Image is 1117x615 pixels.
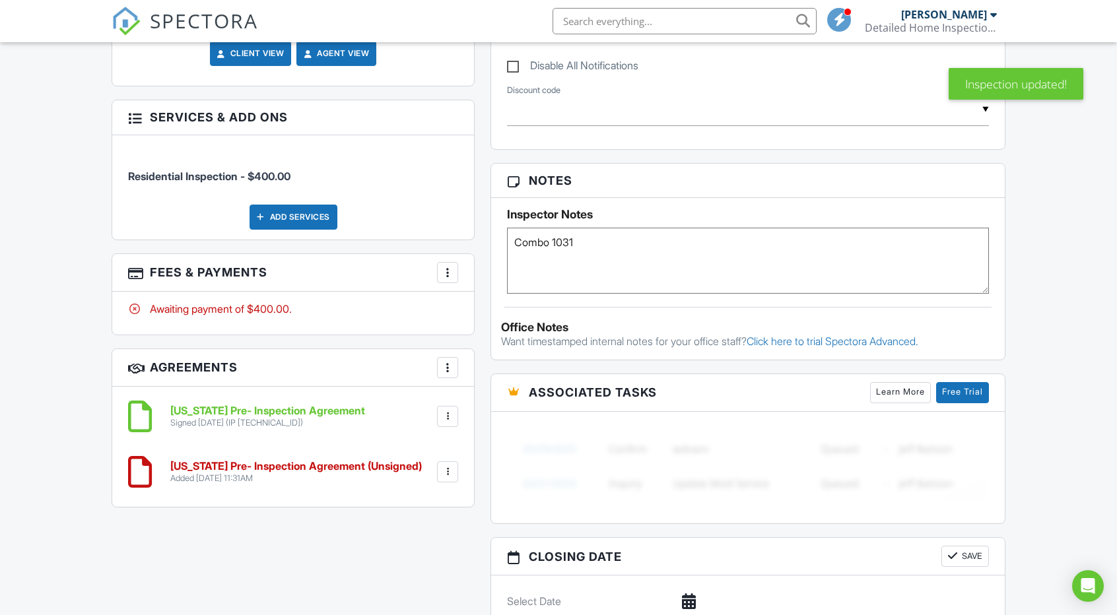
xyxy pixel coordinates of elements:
div: Signed [DATE] (IP [TECHNICAL_ID]) [170,418,365,428]
img: The Best Home Inspection Software - Spectora [112,7,141,36]
a: [US_STATE] Pre- Inspection Agreement (Unsigned) Added [DATE] 11:31AM [170,461,422,484]
h3: Services & Add ons [112,100,474,135]
div: Detailed Home Inspections, LLC [865,21,997,34]
a: Agent View [301,47,369,60]
span: SPECTORA [150,7,258,34]
h5: Inspector Notes [507,208,989,221]
h3: Notes [491,164,1005,198]
a: Click here to trial Spectora Advanced. [747,335,918,348]
a: [US_STATE] Pre- Inspection Agreement Signed [DATE] (IP [TECHNICAL_ID]) [170,405,365,428]
div: Add Services [250,205,337,230]
a: Free Trial [936,382,989,403]
input: Search everything... [553,8,817,34]
a: SPECTORA [112,18,258,46]
a: Client View [215,47,285,60]
a: Learn More [870,382,931,403]
div: Awaiting payment of $400.00. [128,302,458,316]
div: Added [DATE] 11:31AM [170,473,422,484]
div: Inspection updated! [949,68,1083,100]
div: [PERSON_NAME] [901,8,987,21]
span: Residential Inspection - $400.00 [128,170,290,183]
label: Disable All Notifications [507,59,638,76]
textarea: Combo 1031 [507,228,989,294]
h6: [US_STATE] Pre- Inspection Agreement (Unsigned) [170,461,422,472]
span: Associated Tasks [529,383,657,401]
h6: [US_STATE] Pre- Inspection Agreement [170,405,365,417]
div: Office Notes [501,321,995,334]
label: Discount code [507,84,560,96]
p: Want timestamped internal notes for your office staff? [501,334,995,348]
span: Closing date [529,548,622,566]
li: Service: Residential Inspection [128,145,458,194]
h3: Agreements [112,349,474,387]
h3: Fees & Payments [112,254,474,292]
img: blurred-tasks-251b60f19c3f713f9215ee2a18cbf2105fc2d72fcd585247cf5e9ec0c957c1dd.png [507,422,989,511]
button: Save [941,546,989,567]
div: Open Intercom Messenger [1072,570,1104,602]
